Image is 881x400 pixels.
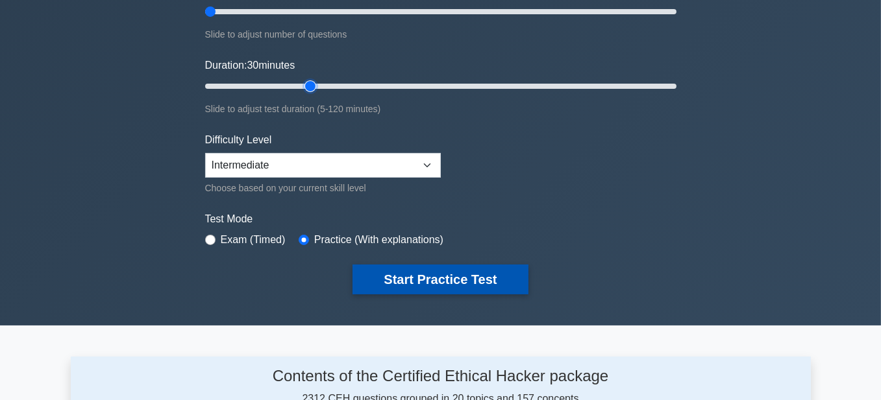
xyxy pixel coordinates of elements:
[205,27,676,42] div: Slide to adjust number of questions
[179,367,702,386] h4: Contents of the Certified Ethical Hacker package
[205,58,295,73] label: Duration: minutes
[205,180,441,196] div: Choose based on your current skill level
[353,265,528,294] button: Start Practice Test
[247,60,258,71] span: 30
[205,101,676,117] div: Slide to adjust test duration (5-120 minutes)
[221,232,286,248] label: Exam (Timed)
[314,232,443,248] label: Practice (With explanations)
[205,132,272,148] label: Difficulty Level
[205,211,676,227] label: Test Mode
